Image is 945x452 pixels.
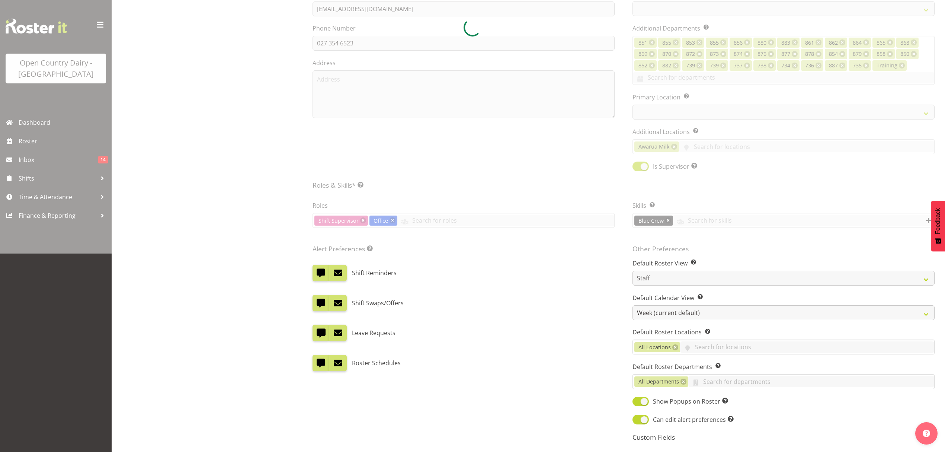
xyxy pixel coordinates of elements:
[352,265,397,281] label: Shift Reminders
[632,293,935,302] label: Default Calendar View
[352,295,404,311] label: Shift Swaps/Offers
[680,341,934,353] input: Search for locations
[352,355,401,371] label: Roster Schedules
[649,415,734,424] span: Can edit alert preferences
[632,433,935,441] h5: Custom Fields
[352,325,395,341] label: Leave Requests
[632,328,935,337] label: Default Roster Locations
[632,362,935,371] label: Default Roster Departments
[649,397,728,406] span: Show Popups on Roster
[638,343,671,351] span: All Locations
[931,201,945,251] button: Feedback - Show survey
[688,376,934,387] input: Search for departments
[923,430,930,437] img: help-xxl-2.png
[638,378,679,386] span: All Departments
[632,259,935,268] label: Default Roster View
[935,208,941,234] span: Feedback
